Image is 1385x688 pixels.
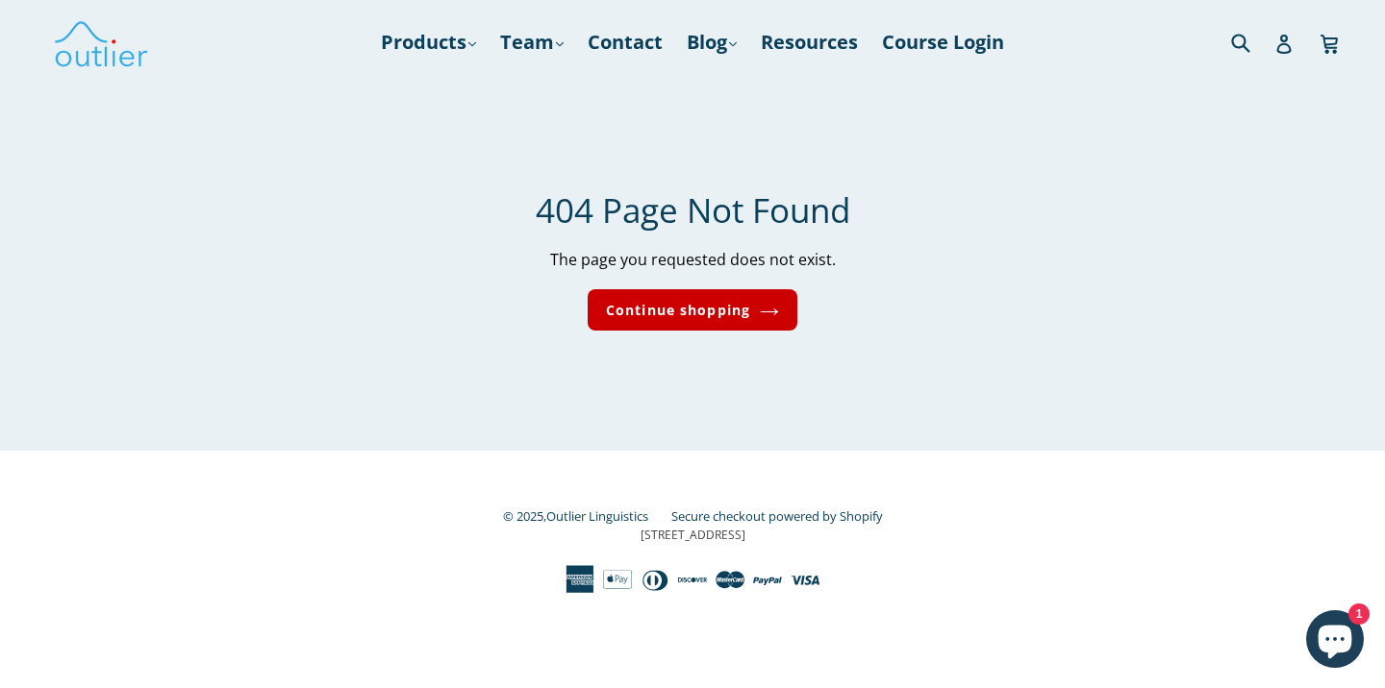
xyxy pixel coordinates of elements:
a: Team [491,25,573,60]
a: Resources [751,25,868,60]
a: Blog [677,25,746,60]
small: © 2025, [503,507,667,525]
h1: 404 Page Not Found [221,190,1164,231]
p: [STREET_ADDRESS] [168,527,1217,544]
a: Secure checkout powered by Shopify [671,507,883,525]
a: Products [371,25,486,60]
p: The page you requested does not exist. [221,248,1164,271]
img: Outlier Linguistics [53,14,149,70]
a: Outlier Linguistics [546,507,648,525]
inbox-online-store-chat: Shopify online store chat [1300,610,1370,673]
a: Contact [578,25,672,60]
a: Course Login [872,25,1014,60]
input: Search [1226,22,1279,61]
a: Continue shopping [588,289,797,331]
